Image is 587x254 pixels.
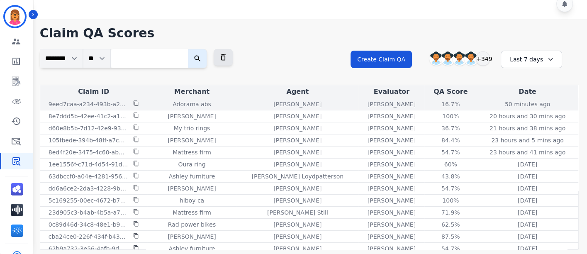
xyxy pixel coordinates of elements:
[518,244,537,253] p: [DATE]
[174,124,210,132] p: My trio rings
[49,124,128,132] p: d60e8b5b-7d12-42e9-9328-b3967cd5a013
[49,112,128,120] p: 8e7ddd5b-42ee-41c2-a122-56d8161e437d
[505,100,550,108] p: 50 minutes ago
[40,26,579,41] h1: Claim QA Scores
[49,220,128,229] p: 0c89d46d-34c8-48e1-b9ee-6a852c75f44d
[518,160,537,169] p: [DATE]
[168,136,216,144] p: [PERSON_NAME]
[518,220,537,229] p: [DATE]
[432,148,469,156] div: 54.7%
[49,184,128,193] p: dd6a6ce2-2da3-4228-9bd3-5334072cf288
[478,87,577,97] div: Date
[169,244,215,253] p: Ashley furniture
[432,136,469,144] div: 84.4%
[432,172,469,181] div: 43.8%
[368,184,416,193] p: [PERSON_NAME]
[490,124,565,132] p: 21 hours and 38 mins ago
[49,172,128,181] p: 63dbccf0-a04e-4281-9566-3604ce78819b
[518,196,537,205] p: [DATE]
[168,184,216,193] p: [PERSON_NAME]
[273,244,322,253] p: [PERSON_NAME]
[273,160,322,169] p: [PERSON_NAME]
[490,112,565,120] p: 20 hours and 30 mins ago
[432,124,469,132] div: 36.7%
[149,87,235,97] div: Merchant
[351,51,412,68] button: Create Claim QA
[5,7,25,27] img: Bordered avatar
[273,100,322,108] p: [PERSON_NAME]
[518,184,537,193] p: [DATE]
[476,51,490,66] div: +349
[49,196,128,205] p: 5c169255-00ec-4672-b707-1fd8dfd7539c
[491,136,563,144] p: 23 hours and 5 mins ago
[49,100,128,108] p: 9eed7caa-a234-493b-a2aa-cbde99789e1f
[273,148,322,156] p: [PERSON_NAME]
[432,184,469,193] div: 54.7%
[273,196,322,205] p: [PERSON_NAME]
[368,112,416,120] p: [PERSON_NAME]
[360,87,423,97] div: Evaluator
[432,244,469,253] div: 54.7%
[49,136,128,144] p: 105fbede-394b-48ff-a7c2-078c4b3efac2
[273,232,322,241] p: [PERSON_NAME]
[368,232,416,241] p: [PERSON_NAME]
[426,87,475,97] div: QA Score
[252,172,344,181] p: [PERSON_NAME] Loydpatterson
[168,232,216,241] p: [PERSON_NAME]
[368,172,416,181] p: [PERSON_NAME]
[432,112,469,120] div: 100%
[518,172,537,181] p: [DATE]
[368,208,416,217] p: [PERSON_NAME]
[42,87,146,97] div: Claim ID
[432,232,469,241] div: 87.5%
[173,148,211,156] p: Mattress firm
[368,100,416,108] p: [PERSON_NAME]
[368,124,416,132] p: [PERSON_NAME]
[180,196,204,205] p: hiboy ca
[49,244,128,253] p: 62b9a732-3e56-4afb-9d74-e68d6ee3b79f
[273,136,322,144] p: [PERSON_NAME]
[273,112,322,120] p: [PERSON_NAME]
[238,87,357,97] div: Agent
[267,208,328,217] p: [PERSON_NAME] Still
[49,208,128,217] p: 23d905c3-b4ab-4b5a-a78d-55a7e0a420db
[173,208,211,217] p: Mattress firm
[168,220,216,229] p: Rad power bikes
[49,148,128,156] p: 8ed4f20e-3475-4c60-ab72-395d1c99058f
[368,136,416,144] p: [PERSON_NAME]
[490,148,565,156] p: 23 hours and 41 mins ago
[432,208,469,217] div: 71.9%
[501,51,562,68] div: Last 7 days
[168,112,216,120] p: [PERSON_NAME]
[368,196,416,205] p: [PERSON_NAME]
[432,220,469,229] div: 62.5%
[518,208,537,217] p: [DATE]
[518,232,537,241] p: [DATE]
[273,220,322,229] p: [PERSON_NAME]
[49,160,128,169] p: 1ee1556f-c71d-4d54-91db-457daa1423f9
[173,100,211,108] p: Adorama abs
[178,160,205,169] p: Oura ring
[432,100,469,108] div: 16.7%
[169,172,215,181] p: Ashley furniture
[273,124,322,132] p: [PERSON_NAME]
[49,232,128,241] p: cba24ce0-226f-434f-b432-ca22bc493fc1
[273,184,322,193] p: [PERSON_NAME]
[368,244,416,253] p: [PERSON_NAME]
[368,148,416,156] p: [PERSON_NAME]
[432,160,469,169] div: 60%
[432,196,469,205] div: 100%
[368,220,416,229] p: [PERSON_NAME]
[368,160,416,169] p: [PERSON_NAME]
